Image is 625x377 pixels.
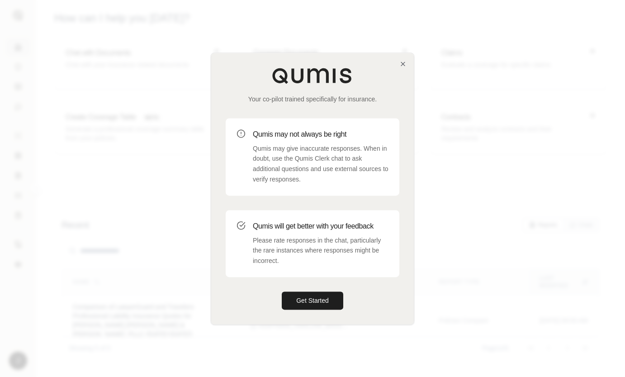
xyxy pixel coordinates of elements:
h3: Qumis may not always be right [253,129,388,140]
img: Qumis Logo [272,67,353,84]
p: Qumis may give inaccurate responses. When in doubt, use the Qumis Clerk chat to ask additional qu... [253,143,388,185]
button: Get Started [282,291,343,310]
h3: Qumis will get better with your feedback [253,221,388,232]
p: Please rate responses in the chat, particularly the rare instances where responses might be incor... [253,235,388,266]
p: Your co-pilot trained specifically for insurance. [226,95,399,104]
